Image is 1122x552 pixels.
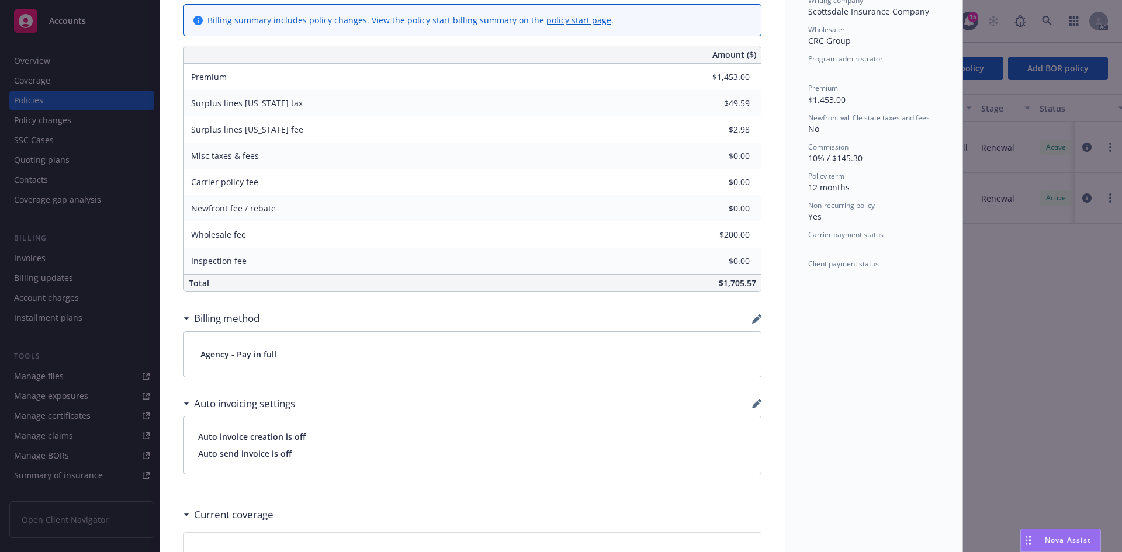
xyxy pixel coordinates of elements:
[191,176,258,188] span: Carrier policy fee
[681,121,757,138] input: 0.00
[191,98,303,109] span: Surplus lines [US_STATE] tax
[681,173,757,191] input: 0.00
[808,113,930,123] span: Newfront will file state taxes and fees
[191,124,303,135] span: Surplus lines [US_STATE] fee
[191,229,246,240] span: Wholesale fee
[808,230,884,239] span: Carrier payment status
[191,255,247,266] span: Inspection fee
[808,83,838,93] span: Premium
[681,226,757,244] input: 0.00
[183,311,259,326] div: Billing method
[681,95,757,112] input: 0.00
[808,182,850,193] span: 12 months
[1020,529,1101,552] button: Nova Assist
[194,311,259,326] h3: Billing method
[183,396,295,411] div: Auto invoicing settings
[546,15,611,26] a: policy start page
[808,54,883,64] span: Program administrator
[194,396,295,411] h3: Auto invoicing settings
[681,147,757,165] input: 0.00
[808,35,851,46] span: CRC Group
[808,25,845,34] span: Wholesaler
[808,94,846,105] span: $1,453.00
[1021,529,1036,551] div: Drag to move
[808,259,879,269] span: Client payment status
[719,277,756,289] span: $1,705.57
[808,123,819,134] span: No
[194,507,273,522] h3: Current coverage
[189,277,209,289] span: Total
[681,68,757,86] input: 0.00
[198,431,747,443] span: Auto invoice creation is off
[191,71,227,82] span: Premium
[808,200,875,210] span: Non-recurring policy
[198,447,747,460] span: Auto send invoice is off
[808,211,822,222] span: Yes
[808,6,929,17] span: Scottsdale Insurance Company
[681,252,757,270] input: 0.00
[808,142,849,152] span: Commission
[1045,535,1091,545] span: Nova Assist
[207,14,614,26] div: Billing summary includes policy changes. View the policy start billing summary on the .
[808,171,844,181] span: Policy term
[808,152,863,164] span: 10% / $145.30
[184,332,761,377] div: Agency - Pay in full
[191,203,276,214] span: Newfront fee / rebate
[808,240,811,251] span: -
[808,64,811,75] span: -
[681,200,757,217] input: 0.00
[712,48,756,61] span: Amount ($)
[808,269,811,280] span: -
[183,507,273,522] div: Current coverage
[191,150,259,161] span: Misc taxes & fees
